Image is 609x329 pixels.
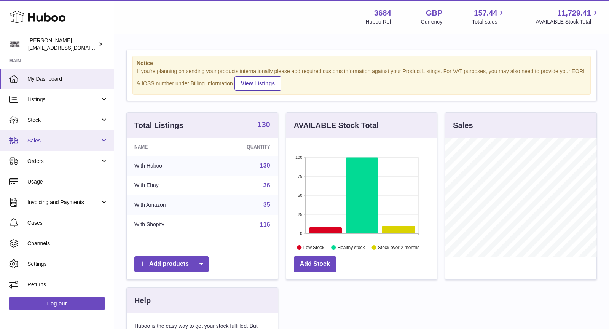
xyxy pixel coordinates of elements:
[257,121,270,130] a: 130
[28,45,112,51] span: [EMAIL_ADDRESS][DOMAIN_NAME]
[263,201,270,208] a: 35
[9,38,21,50] img: theinternationalventure@gmail.com
[9,297,105,310] a: Log out
[27,199,100,206] span: Invoicing and Payments
[474,8,497,18] span: 157.44
[298,174,302,179] text: 75
[27,281,108,288] span: Returns
[536,8,600,26] a: 11,729.41 AVAILABLE Stock Total
[557,8,591,18] span: 11,729.41
[472,18,506,26] span: Total sales
[257,121,270,128] strong: 130
[134,120,183,131] h3: Total Listings
[27,178,108,185] span: Usage
[303,245,325,250] text: Low Stock
[263,182,270,188] a: 36
[366,18,391,26] div: Huboo Ref
[294,120,379,131] h3: AVAILABLE Stock Total
[295,155,302,160] text: 100
[234,76,281,91] a: View Listings
[374,8,391,18] strong: 3684
[27,240,108,247] span: Channels
[127,156,209,176] td: With Huboo
[134,295,151,306] h3: Help
[260,221,270,228] a: 116
[127,215,209,235] td: With Shopify
[209,138,278,156] th: Quantity
[453,120,473,131] h3: Sales
[28,37,97,51] div: [PERSON_NAME]
[27,75,108,83] span: My Dashboard
[127,138,209,156] th: Name
[27,96,100,103] span: Listings
[260,162,270,169] a: 130
[426,8,442,18] strong: GBP
[294,256,336,272] a: Add Stock
[472,8,506,26] a: 157.44 Total sales
[127,176,209,195] td: With Ebay
[137,68,587,91] div: If you're planning on sending your products internationally please add required customs informati...
[298,193,302,198] text: 50
[378,245,419,250] text: Stock over 2 months
[127,195,209,215] td: With Amazon
[27,158,100,165] span: Orders
[421,18,443,26] div: Currency
[337,245,365,250] text: Healthy stock
[27,137,100,144] span: Sales
[134,256,209,272] a: Add products
[137,60,587,67] strong: Notice
[27,219,108,227] span: Cases
[536,18,600,26] span: AVAILABLE Stock Total
[300,231,302,236] text: 0
[27,260,108,268] span: Settings
[27,117,100,124] span: Stock
[298,212,302,217] text: 25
